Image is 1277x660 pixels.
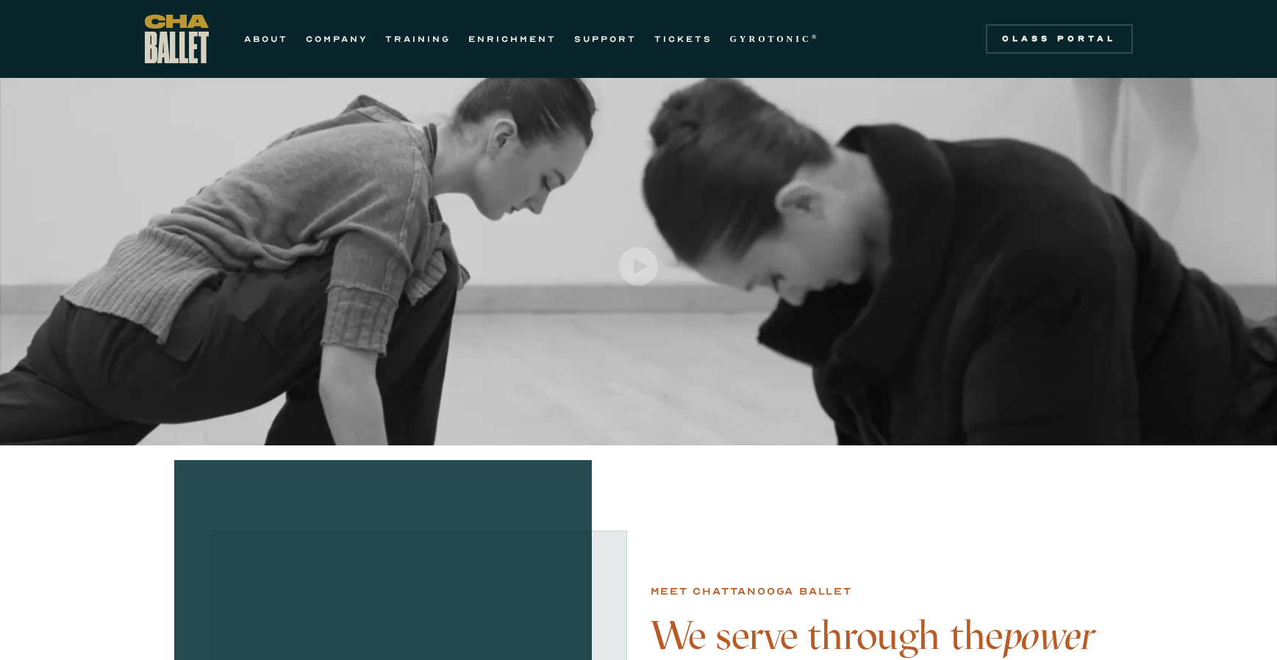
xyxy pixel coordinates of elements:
[654,30,712,48] a: TICKETS
[145,15,209,63] a: home
[468,30,557,48] a: ENRICHMENT
[574,30,637,48] a: SUPPORT
[385,30,451,48] a: TRAINING
[244,30,288,48] a: ABOUT
[995,33,1124,45] div: Class Portal
[730,30,820,48] a: GYROTONIC®
[730,34,812,44] strong: GYROTONIC
[651,583,852,600] div: Meet chattanooga ballet
[306,30,368,48] a: COMPANY
[986,24,1133,54] a: Class Portal
[812,33,820,40] sup: ®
